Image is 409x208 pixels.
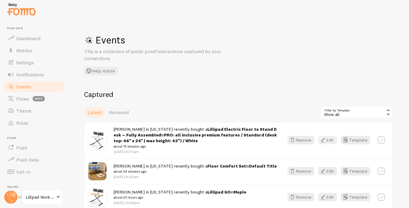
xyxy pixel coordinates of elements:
[4,166,66,178] a: Opt-In
[320,106,393,118] div: Show all
[4,81,66,93] a: Events
[318,136,341,144] a: Edit
[114,132,277,143] strong: PRO: all inclusive premium features / Standard (desktop: 46" x 24" | max height: 42") / White
[249,163,277,169] strong: Default Title
[88,188,106,206] img: Lillipad42Maple1.jpg
[16,96,29,102] span: Flows
[22,190,62,204] a: Lillipad Work Solutions
[7,27,66,30] span: Pop-ups
[114,195,246,200] small: about 20 hours ago
[4,105,66,117] a: Theme
[16,108,31,114] span: Theme
[318,136,337,144] button: Edit
[84,90,393,99] h2: Captured
[318,193,341,201] a: Edit
[114,149,277,154] p: [DATE] 8:57am
[234,189,246,195] strong: Maple
[16,145,27,151] span: Push
[7,136,66,140] span: Push
[288,167,314,175] button: Remove
[88,162,106,180] img: Lillipad_floor_cushion_yoga_pillow_small.jpg
[16,120,28,126] span: Rules
[4,32,66,44] a: Dashboard
[84,67,118,75] button: Help Article
[6,2,36,17] img: fomo-relay-logo-orange.svg
[4,142,66,154] a: Push
[16,157,39,163] span: Push Data
[288,193,314,201] button: Remove
[288,136,314,144] button: Remove
[26,194,55,201] span: Lillipad Work Solutions
[84,106,105,118] a: Latest
[16,169,30,175] span: Opt-In
[16,47,32,53] span: Metrics
[7,185,66,189] span: Inline
[114,174,277,179] p: [DATE] 8:22am
[318,167,337,175] button: Edit
[341,136,370,144] button: Template
[341,167,370,175] button: Template
[114,144,277,149] small: about 19 minutes ago
[88,109,102,115] span: Latest
[114,169,277,174] small: about 54 minutes ago
[4,44,66,56] a: Metrics
[114,200,246,205] p: [DATE] 12:46pm
[16,72,44,78] span: Notifications
[341,193,370,201] button: Template
[33,96,45,101] span: beta
[16,84,31,90] span: Events
[84,34,265,46] h1: Events
[318,167,341,175] a: Edit
[207,189,231,195] a: Lillipad GO
[114,163,277,174] span: [PERSON_NAME] in [US_STATE] recently bought a in
[4,56,66,69] a: Settings
[114,126,277,138] a: Lillipad Electric Floor to Stand Desk — Fully Assembled
[4,69,66,81] a: Notifications
[16,59,34,66] span: Settings
[88,131,106,149] img: Lillipad42White1.jpg
[114,126,277,149] span: [PERSON_NAME] in [US_STATE] recently bought a in
[4,154,66,166] a: Push Data
[4,117,66,129] a: Rules
[207,163,246,169] a: Floor Comfort Set
[105,106,132,118] a: Removed
[109,109,129,115] span: Removed
[84,48,229,62] p: This is a collection of social proof interactions captured by your connections
[4,93,66,105] a: Flows beta
[16,35,40,41] span: Dashboard
[318,193,337,201] button: Edit
[114,189,246,200] span: [PERSON_NAME] in [US_STATE] recently bought a in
